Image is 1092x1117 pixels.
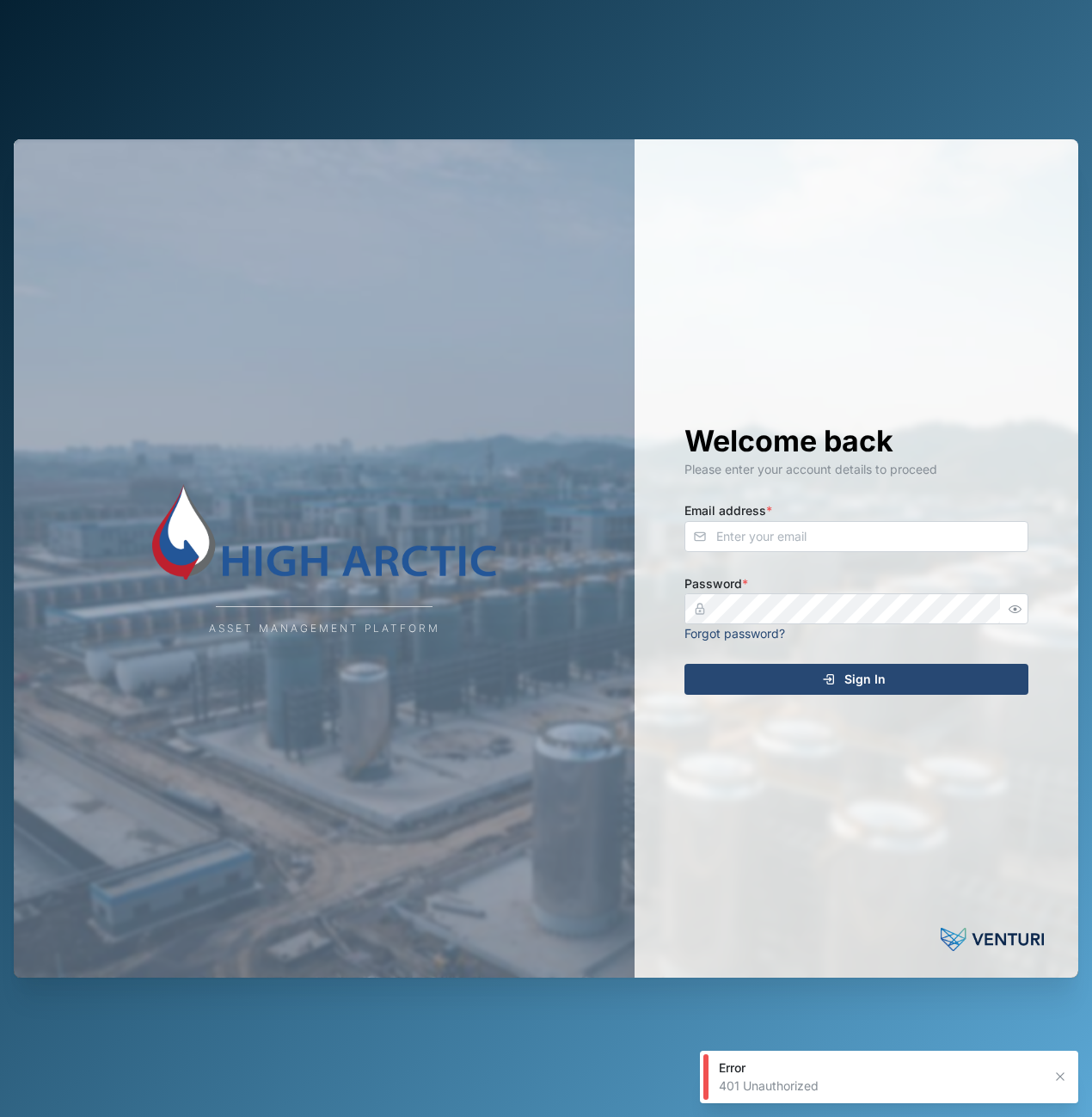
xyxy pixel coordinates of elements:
span: Sign In [844,665,886,694]
img: Venturi [941,923,1044,957]
a: Forgot password? [684,626,785,641]
div: Please enter your account details to proceed [684,460,1028,479]
div: Error [719,1059,1042,1077]
h1: Welcome back [684,422,1028,460]
button: Sign In [684,664,1028,695]
label: Password [684,574,748,593]
div: Asset Management Platform [209,621,440,637]
input: Enter your email [684,521,1028,552]
label: Email address [684,501,772,520]
div: 401 Unauthorized [719,1077,1042,1095]
img: Company Logo [152,481,496,584]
